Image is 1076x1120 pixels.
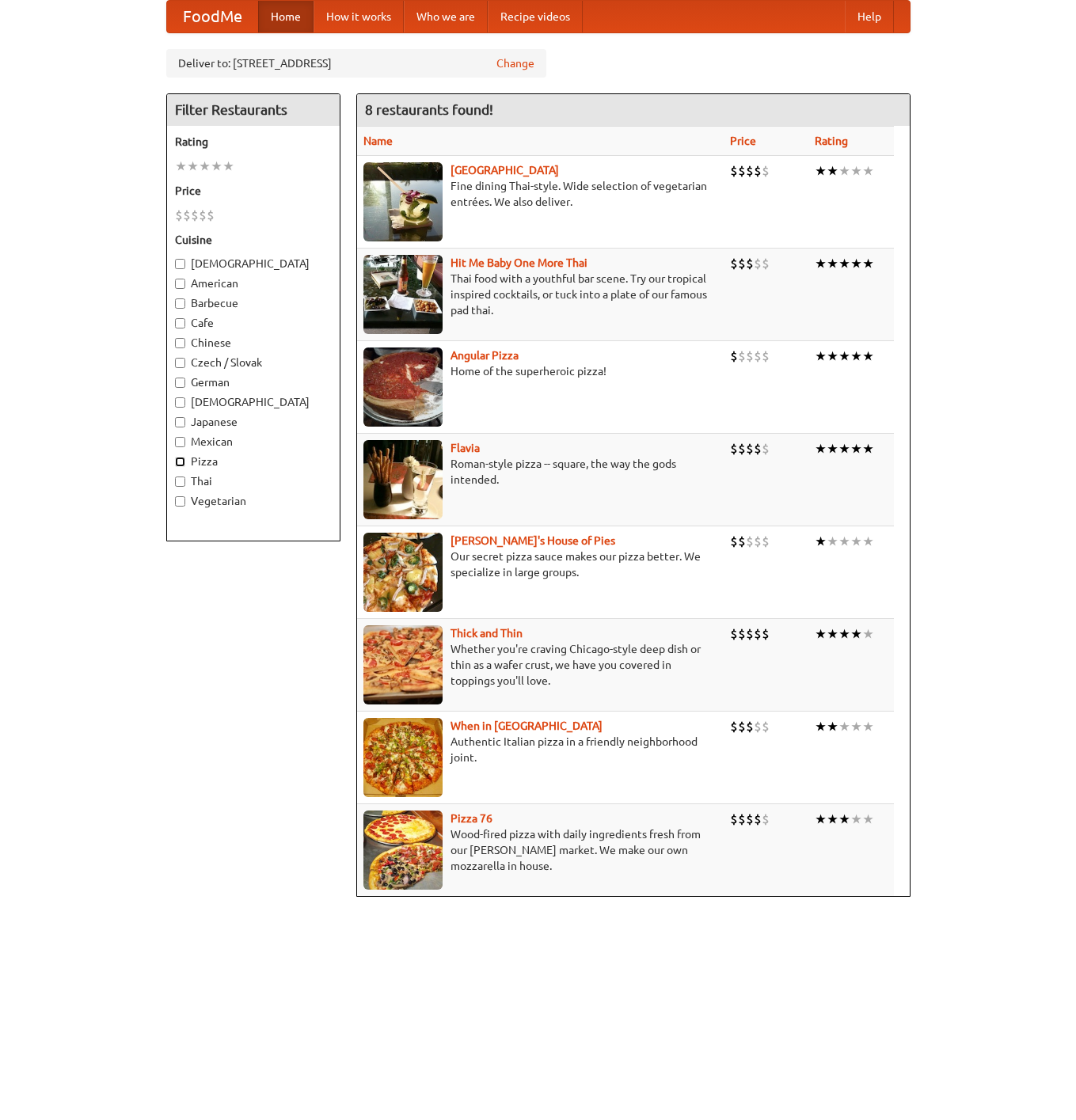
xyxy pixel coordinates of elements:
[363,826,718,874] p: Wood-fired pizza with daily ingredients fresh from our [PERSON_NAME] market. We make our own mozz...
[363,625,443,704] img: thick.jpg
[175,158,187,175] li: ★
[175,355,332,370] label: Czech / Slovak
[754,440,762,457] li: $
[827,440,838,457] li: ★
[496,55,534,71] a: Change
[363,271,718,318] p: Thai food with a youthful bar scene. Try our tropical inspired cocktails, or tuck into a plate of...
[175,134,332,150] h5: Rating
[363,549,718,580] p: Our secret pizza sauce makes our pizza better. We specialize in large groups.
[730,533,738,550] li: $
[738,811,746,828] li: $
[222,158,234,175] li: ★
[175,493,332,509] label: Vegetarian
[175,454,332,469] label: Pizza
[815,811,827,828] li: ★
[738,255,746,272] li: $
[815,625,827,643] li: ★
[754,625,762,643] li: $
[167,1,258,32] a: FoodMe
[183,207,191,224] li: $
[363,718,443,797] img: wheninrome.jpg
[850,533,862,550] li: ★
[838,625,850,643] li: ★
[175,358,185,368] input: Czech / Slovak
[746,162,754,180] li: $
[762,347,770,365] li: $
[850,625,862,643] li: ★
[754,255,762,272] li: $
[815,162,827,180] li: ★
[738,533,746,550] li: $
[862,255,874,272] li: ★
[363,363,718,379] p: Home of the superheroic pizza!
[363,178,718,210] p: Fine dining Thai-style. Wide selection of vegetarian entrées. We also deliver.
[746,811,754,828] li: $
[451,719,603,732] a: When in [GEOGRAPHIC_DATA]
[730,255,738,272] li: $
[746,347,754,365] li: $
[827,811,838,828] li: ★
[363,641,718,689] p: Whether you're craving Chicago-style deep dish or thin as a wafer crust, we have you covered in t...
[754,347,762,365] li: $
[815,440,827,457] li: ★
[850,255,862,272] li: ★
[363,440,443,519] img: flavia.jpg
[850,162,862,180] li: ★
[175,378,185,388] input: German
[754,718,762,735] li: $
[175,259,185,269] input: [DEMOGRAPHIC_DATA]
[451,256,587,269] b: Hit Me Baby One More Thai
[175,394,332,410] label: [DEMOGRAPHIC_DATA]
[754,162,762,180] li: $
[314,1,404,32] a: How it works
[838,162,850,180] li: ★
[211,158,222,175] li: ★
[167,94,340,126] h4: Filter Restaurants
[175,434,332,450] label: Mexican
[730,718,738,735] li: $
[762,255,770,272] li: $
[363,135,393,147] a: Name
[862,625,874,643] li: ★
[827,718,838,735] li: ★
[207,207,215,224] li: $
[451,812,492,825] a: Pizza 76
[175,374,332,390] label: German
[175,318,185,328] input: Cafe
[730,625,738,643] li: $
[451,627,523,640] a: Thick and Thin
[175,476,185,487] input: Thai
[175,397,185,408] input: [DEMOGRAPHIC_DATA]
[746,625,754,643] li: $
[838,255,850,272] li: ★
[451,534,615,547] a: [PERSON_NAME]'s House of Pies
[850,440,862,457] li: ★
[838,718,850,735] li: ★
[827,255,838,272] li: ★
[762,162,770,180] li: $
[175,256,332,271] label: [DEMOGRAPHIC_DATA]
[175,473,332,489] label: Thai
[850,718,862,735] li: ★
[815,533,827,550] li: ★
[175,417,185,427] input: Japanese
[754,533,762,550] li: $
[363,162,443,241] img: satay.jpg
[191,207,199,224] li: $
[762,533,770,550] li: $
[451,164,559,177] b: [GEOGRAPHIC_DATA]
[746,440,754,457] li: $
[730,135,756,147] a: Price
[175,207,183,224] li: $
[845,1,894,32] a: Help
[815,255,827,272] li: ★
[175,295,332,311] label: Barbecue
[738,347,746,365] li: $
[738,718,746,735] li: $
[850,811,862,828] li: ★
[762,625,770,643] li: $
[175,275,332,291] label: American
[850,347,862,365] li: ★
